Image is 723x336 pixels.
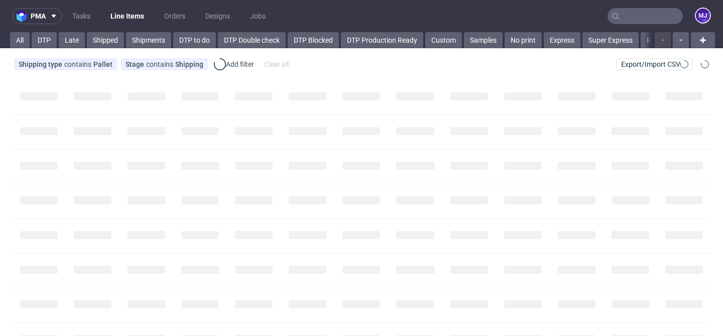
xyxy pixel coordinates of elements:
[199,8,236,24] a: Designs
[505,32,542,48] a: No print
[173,32,216,48] a: DTP to do
[146,60,175,68] span: contains
[582,32,639,48] a: Super Express
[93,60,112,68] div: Pallet
[32,32,57,48] a: DTP
[341,32,423,48] a: DTP Production Ready
[17,11,31,22] img: logo
[59,32,85,48] a: Late
[244,8,272,24] a: Jobs
[10,32,30,48] a: All
[425,32,462,48] a: Custom
[621,60,688,68] span: Export/Import CSV
[158,8,191,24] a: Orders
[66,8,96,24] a: Tasks
[218,32,286,48] a: DTP Double check
[64,60,93,68] span: contains
[104,8,150,24] a: Line Items
[262,57,291,71] div: Clear all
[641,32,675,48] a: Reprint
[87,32,124,48] a: Shipped
[288,32,339,48] a: DTP Blocked
[544,32,580,48] a: Express
[696,9,710,23] figcaption: MJ
[175,60,203,68] div: Shipping
[19,60,64,68] span: Shipping type
[31,13,46,20] span: pma
[617,58,693,70] button: Export/Import CSV
[126,32,171,48] a: Shipments
[126,60,146,68] span: Stage
[212,56,256,72] div: Add filter
[12,8,62,24] button: pma
[464,32,503,48] a: Samples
